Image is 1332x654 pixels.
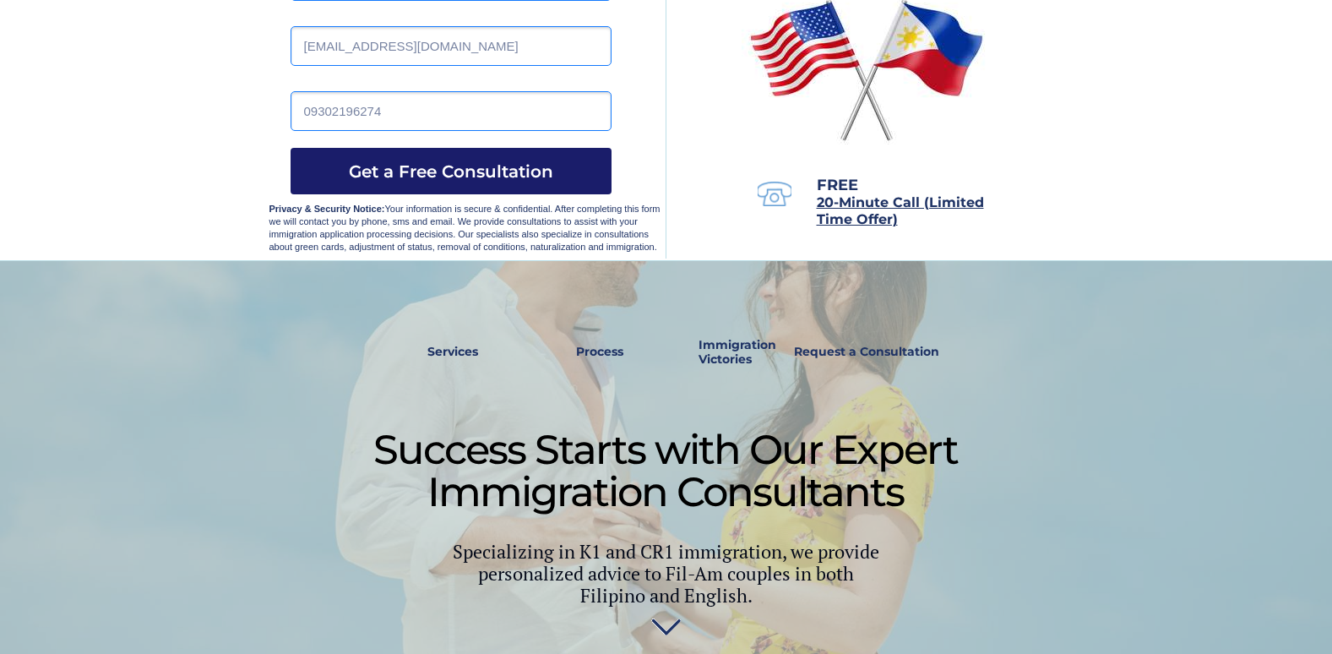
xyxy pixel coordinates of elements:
[692,333,748,372] a: Immigration Victories
[699,337,776,367] strong: Immigration Victories
[453,539,879,608] span: Specializing in K1 and CR1 immigration, we provide personalized advice to Fil-Am couples in both ...
[817,176,858,194] span: FREE
[291,91,612,131] input: Phone Number
[416,333,490,372] a: Services
[269,204,385,214] strong: Privacy & Security Notice:
[427,344,478,359] strong: Services
[568,333,632,372] a: Process
[291,26,612,66] input: Email
[291,148,612,194] button: Get a Free Consultation
[786,333,947,372] a: Request a Consultation
[373,425,958,516] span: Success Starts with Our Expert Immigration Consultants
[794,344,939,359] strong: Request a Consultation
[291,161,612,182] span: Get a Free Consultation
[817,196,984,226] a: 20-Minute Call (Limited Time Offer)
[269,204,661,252] span: Your information is secure & confidential. After completing this form we will contact you by phon...
[576,344,623,359] strong: Process
[817,194,984,227] span: 20-Minute Call (Limited Time Offer)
